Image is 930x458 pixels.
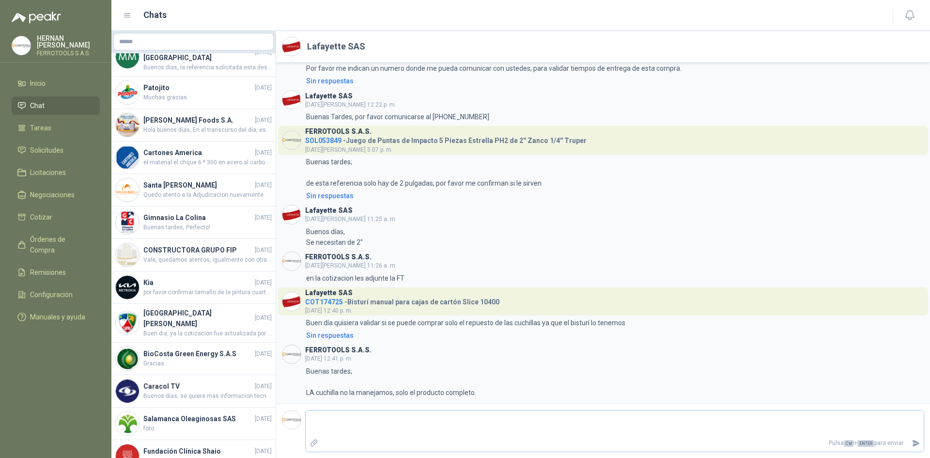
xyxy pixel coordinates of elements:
img: Company Logo [282,91,301,109]
img: Company Logo [116,379,139,403]
img: Company Logo [282,37,301,56]
span: [DATE] [255,349,272,359]
a: Manuales y ayuda [12,308,100,326]
a: Company LogoSalamanca Oleaginosas SAS[DATE]foto [111,408,276,440]
div: Sin respuestas [306,190,354,201]
span: [DATE][PERSON_NAME] 11:26 a. m. [305,262,397,269]
img: Company Logo [116,211,139,234]
a: Sin respuestas [304,76,924,86]
span: Negociaciones [30,190,75,200]
a: Negociaciones [12,186,100,204]
h4: Fundación Clínica Shaio [143,446,253,457]
span: Configuración [30,289,73,300]
p: HERNAN [PERSON_NAME] [37,35,100,48]
span: Órdenes de Compra [30,234,91,255]
a: Remisiones [12,263,100,282]
h4: [GEOGRAPHIC_DATA][PERSON_NAME] [143,308,253,329]
span: Buen dia, ya la cotizacion fue actualizada por el TV de 60 Pulgadas con la referencia solicitada. [143,329,272,338]
img: Company Logo [116,146,139,169]
p: Buenas tardes; LA cuchilla no la manejamos, solo el producto completo. [306,366,476,398]
span: el material el chque 6 * 300 en acero al carbon o acero inox. si es para un reemplazo por favor e... [143,158,272,167]
p: Buenas Tardes, por favor comunicarse al [PHONE_NUMBER] [306,111,489,122]
span: Muchas gracias [143,93,272,102]
p: Buenos días, Se necesitan de 2" [306,226,363,248]
h4: CONSTRUCTORA GRUPO FIP [143,245,253,255]
img: Company Logo [282,131,301,149]
a: Company LogoMM Packaging [GEOGRAPHIC_DATA][DATE]Buenos dias, la referencia solicitada esta descon... [111,38,276,77]
img: Company Logo [282,345,301,363]
span: Buenos dias, la referencia solicitada esta descontinuada. [143,63,272,72]
span: [DATE] [255,314,272,323]
h4: Kia [143,277,253,288]
a: Company LogoCaracol TV[DATE]Buenos dias, se quiere mas informacion tecnica (capacidad, caudal, te... [111,375,276,408]
a: Cotizar [12,208,100,226]
span: [DATE] [255,447,272,456]
h4: Caracol TV [143,381,253,392]
img: Company Logo [12,36,31,55]
span: Inicio [30,78,46,89]
span: Hola buenos días, En el transcurso del día, estaremos realizando la entrega de la REM005320 [143,126,272,135]
span: Remisiones [30,267,66,278]
img: Company Logo [116,412,139,435]
span: [DATE] [255,83,272,93]
a: Sin respuestas [304,190,924,201]
span: Tareas [30,123,51,133]
h3: FERROTOOLS S.A.S. [305,347,372,353]
img: Company Logo [116,45,139,68]
h3: Lafayette SAS [305,208,353,213]
img: Company Logo [116,178,139,202]
a: Company LogoPatojito[DATE]Muchas gracias [111,77,276,109]
h4: Patojito [143,82,253,93]
span: [DATE][PERSON_NAME] 12:22 p. m. [305,101,396,108]
h4: [PERSON_NAME] Foods S.A. [143,115,253,126]
img: Company Logo [282,292,301,311]
span: [DATE] [255,278,272,287]
span: Buenos dias, se quiere mas informacion tecnica (capacidad, caudal, temperaturas, etc) para enviar... [143,392,272,401]
a: Órdenes de Compra [12,230,100,259]
img: Company Logo [116,347,139,370]
h4: BioCosta Green Energy S.A.S [143,348,253,359]
h1: Chats [143,8,167,22]
button: Enviar [908,435,924,452]
a: Company Logo[GEOGRAPHIC_DATA][PERSON_NAME][DATE]Buen dia, ya la cotizacion fue actualizada por el... [111,304,276,343]
p: FERROTOOLS S.A.S. [37,50,100,56]
h4: Salamanca Oleaginosas SAS [143,413,253,424]
a: Inicio [12,74,100,93]
img: Company Logo [116,276,139,299]
p: Pulsa + para enviar [322,435,908,452]
span: [DATE] [255,181,272,190]
p: en la cotizacion les adjunte la FT [306,273,404,284]
h4: - Bisturí manual para cajas de cartón Slice 10400 [305,296,499,305]
span: por favor confirmar tamaño de la pintura cuartos o galon [143,288,272,297]
h2: Lafayette SAS [307,40,365,53]
span: [DATE] [255,148,272,158]
label: Adjuntar archivos [306,435,322,452]
a: Company LogoCartones America[DATE]el material el chque 6 * 300 en acero al carbon o acero inox. s... [111,142,276,174]
span: Ctrl [844,440,854,447]
h4: Santa [PERSON_NAME] [143,180,253,190]
h4: Cartones America [143,147,253,158]
a: Sin respuestas [304,330,924,341]
span: [DATE][PERSON_NAME] 11:25 a. m. [305,216,397,222]
span: Licitaciones [30,167,66,178]
span: [DATE] [255,246,272,255]
a: Company LogoBioCosta Green Energy S.A.S[DATE]Gracias [111,343,276,375]
img: Company Logo [282,205,301,224]
h4: Gimnasio La Colina [143,212,253,223]
span: [DATE] 12:40 p. m. [305,307,353,314]
img: Company Logo [282,252,301,270]
a: Company LogoSanta [PERSON_NAME][DATE]Quedo atento a la Adjudicacion nuevamente. [111,174,276,206]
span: Chat [30,100,45,111]
a: Company LogoCONSTRUCTORA GRUPO FIP[DATE]Vale, quedamos atentos, igualmente con otras solicitudes ... [111,239,276,271]
span: COT174725 [305,298,343,306]
span: Vale, quedamos atentos, igualmente con otras solicitudes que realizamos a la marca logramos bloqu... [143,255,272,265]
p: Buenas tardes; de esta referencia solo hay de 2 pulgadas, por favor me confirman si le sirven [306,157,542,189]
img: Logo peakr [12,12,61,23]
a: Licitaciones [12,163,100,182]
span: foto [143,424,272,433]
span: [DATE] 12:41 p. m. [305,355,353,362]
span: SOL053849 [305,137,341,144]
a: Tareas [12,119,100,137]
div: Sin respuestas [306,76,354,86]
a: Configuración [12,285,100,304]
